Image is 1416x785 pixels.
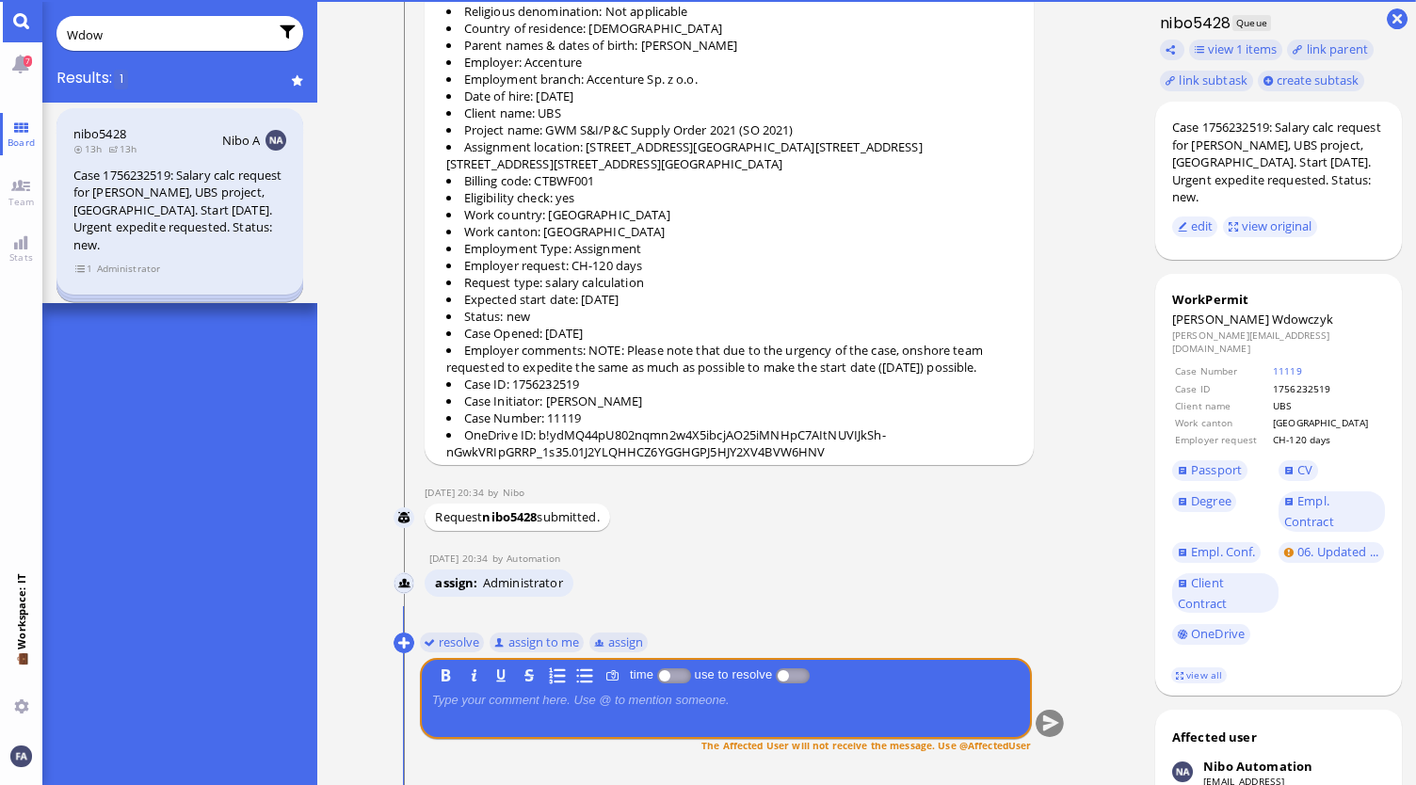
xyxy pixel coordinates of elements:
[1307,40,1368,57] span: link parent
[14,649,28,692] span: 💼 Workspace: IT
[446,376,1023,392] li: Case ID: 1756232519
[1172,729,1257,745] div: Affected user
[96,261,161,277] span: Administrator
[1232,15,1271,31] span: Queue
[626,667,657,681] label: time
[1189,40,1282,60] button: view 1 items
[425,486,488,499] span: [DATE] 20:34
[490,632,585,652] button: assign to me
[429,552,492,565] span: [DATE] 20:34
[446,138,1023,172] li: Assignment location: [STREET_ADDRESS][GEOGRAPHIC_DATA][STREET_ADDRESS][STREET_ADDRESS][STREET_ADD...
[446,392,1023,409] li: Case Initiator: [PERSON_NAME]
[73,167,286,254] div: Case 1756232519: Salary calc request for [PERSON_NAME], UBS project, [GEOGRAPHIC_DATA]. Start [DA...
[1272,415,1383,430] td: [GEOGRAPHIC_DATA]
[5,250,38,264] span: Stats
[657,667,691,681] p-inputswitch: Log time spent
[1174,363,1270,378] td: Case Number
[1279,491,1385,532] a: Empl. Contract
[507,552,560,565] span: automation@bluelakelegal.com
[4,195,40,208] span: Team
[776,667,810,681] p-inputswitch: use to resolve
[24,56,32,67] span: 7
[67,24,268,45] input: Enter query or press / to filter
[1287,40,1373,60] task-group-action-menu: link parent
[1203,758,1312,775] div: Nibo Automation
[491,665,512,685] button: U
[108,142,143,155] span: 13h
[482,508,537,525] strong: nibo5428
[1223,216,1317,237] button: view original
[1172,216,1218,237] button: edit
[1174,432,1270,447] td: Employer request
[701,738,1031,751] span: The Affected User will not receive the message. Use @AffectedUser
[1191,543,1255,560] span: Empl. Conf.
[3,136,40,149] span: Board
[1272,432,1383,447] td: CH-120 days
[446,274,1023,291] li: Request type: salary calculation
[446,3,1023,20] li: Religious denomination: Not applicable
[446,291,1023,308] li: Expected start date: [DATE]
[446,88,1023,104] li: Date of hire: [DATE]
[56,68,113,88] span: Results:
[519,665,539,685] button: S
[435,574,482,591] span: assign
[1297,543,1378,560] span: 06. Updated ...
[425,504,610,531] div: Request submitted.
[265,130,286,151] img: NA
[1172,624,1250,645] a: OneDrive
[488,486,503,499] span: by
[446,20,1023,37] li: Country of residence: [DEMOGRAPHIC_DATA]
[446,206,1023,223] li: Work country: [GEOGRAPHIC_DATA]
[1191,461,1242,478] span: Passport
[1172,761,1193,782] img: Nibo Automation
[1273,364,1302,377] a: 11119
[483,574,563,591] li: Administrator
[1208,40,1277,57] span: view 1 items
[446,121,1023,138] li: Project name: GWM S&I/P&C Supply Order 2021 (SO 2021)
[1172,291,1385,308] div: WorkPermit
[446,240,1023,257] li: Employment Type: Assignment
[446,104,1023,121] li: Client name: UBS
[1179,72,1247,88] span: link subtask
[1172,119,1385,206] div: Case 1756232519: Salary calc request for [PERSON_NAME], UBS project, [GEOGRAPHIC_DATA]. Start [DA...
[446,223,1023,240] li: Work canton: [GEOGRAPHIC_DATA]
[1172,328,1385,356] dd: [PERSON_NAME][EMAIL_ADDRESS][DOMAIN_NAME]
[446,54,1023,71] li: Employer: Accenture
[1191,492,1231,509] span: Degree
[10,745,31,766] img: You
[1171,667,1226,683] a: view all
[1160,71,1252,91] task-group-action-menu: link subtask
[1172,491,1236,512] a: Degree
[589,632,649,652] button: assign
[463,665,484,685] button: I
[420,632,485,652] button: resolve
[691,667,776,681] label: use to resolve
[394,507,414,528] img: Nibo
[73,142,108,155] span: 13h
[1258,71,1364,91] button: create subtask
[436,665,457,685] button: B
[503,486,525,499] span: Nibo
[1284,492,1334,530] span: Empl. Contract
[446,37,1023,54] li: Parent names & dates of birth: [PERSON_NAME]
[114,70,128,89] span: 1
[446,308,1023,325] li: Status: new
[73,125,126,142] a: nibo5428
[222,132,261,149] span: Nibo A
[446,426,1023,460] li: OneDrive ID: b!ydMQ44pU802nqmn2w4X5ibcjAO25iMNHpC7AItNUVIJkSh-nGwkVRIpGRRP_1s35.01J2YLQHHCZ6YGGHG...
[446,342,1023,376] li: Employer comments: NOTE: Please note that due to the urgency of the case, onshore team requested ...
[446,71,1023,88] li: Employment branch: Accenture Sp. z o.o.
[1174,381,1270,396] td: Case ID
[1172,311,1269,328] span: [PERSON_NAME]
[1155,12,1231,34] h1: nibo5428
[1172,542,1261,563] a: Empl. Conf.
[1172,460,1247,481] a: Passport
[1178,574,1228,612] span: Client Contract
[1279,542,1384,563] a: 06. Updated ...
[394,573,415,594] img: Automation
[1174,415,1270,430] td: Work canton
[1272,381,1383,396] td: 1756232519
[74,261,93,277] span: view 1 items
[1297,461,1312,478] span: CV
